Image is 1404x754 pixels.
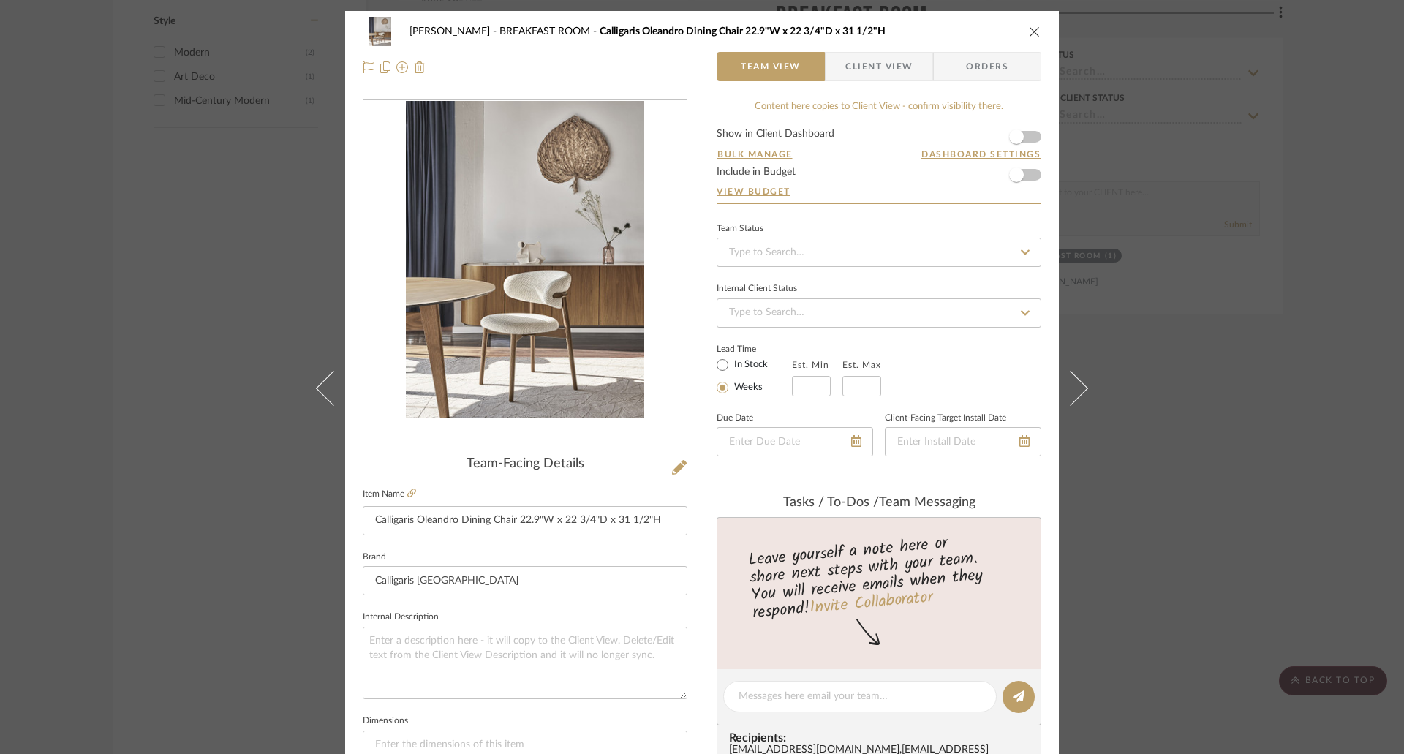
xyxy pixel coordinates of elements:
mat-radio-group: Select item type [717,355,792,396]
img: 1d1090c6-3c77-426b-92f0-b54befde2bb0_436x436.jpg [406,101,644,418]
label: Weeks [731,381,763,394]
label: Internal Description [363,614,439,621]
label: Brand [363,554,386,561]
input: Enter Install Date [885,427,1041,456]
div: Leave yourself a note here or share next steps with your team. You will receive emails when they ... [715,527,1043,625]
label: Lead Time [717,342,792,355]
label: Dimensions [363,717,408,725]
input: Enter Due Date [717,427,873,456]
label: Item Name [363,488,416,500]
label: Est. Min [792,360,829,370]
div: 0 [363,101,687,418]
button: Dashboard Settings [921,148,1041,161]
label: In Stock [731,358,768,372]
span: Client View [845,52,913,81]
input: Enter Item Name [363,506,687,535]
div: Internal Client Status [717,285,797,293]
div: Team-Facing Details [363,456,687,472]
span: Orders [950,52,1024,81]
input: Type to Search… [717,298,1041,328]
div: Team Status [717,225,763,233]
span: Team View [741,52,801,81]
span: Tasks / To-Dos / [783,496,879,509]
label: Due Date [717,415,753,422]
div: Content here copies to Client View - confirm visibility there. [717,99,1041,114]
a: View Budget [717,186,1041,197]
span: Calligaris Oleandro Dining Chair 22.9"W x 22 3/4"D x 31 1/2"H [600,26,886,37]
span: [PERSON_NAME] [409,26,499,37]
button: Bulk Manage [717,148,793,161]
label: Client-Facing Target Install Date [885,415,1006,422]
input: Type to Search… [717,238,1041,267]
button: close [1028,25,1041,38]
img: 1d1090c6-3c77-426b-92f0-b54befde2bb0_48x40.jpg [363,17,398,46]
input: Enter Brand [363,566,687,595]
a: Invite Collaborator [809,585,934,622]
span: BREAKFAST ROOM [499,26,600,37]
label: Est. Max [842,360,881,370]
div: team Messaging [717,495,1041,511]
span: Recipients: [729,731,1035,744]
img: Remove from project [414,61,426,73]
